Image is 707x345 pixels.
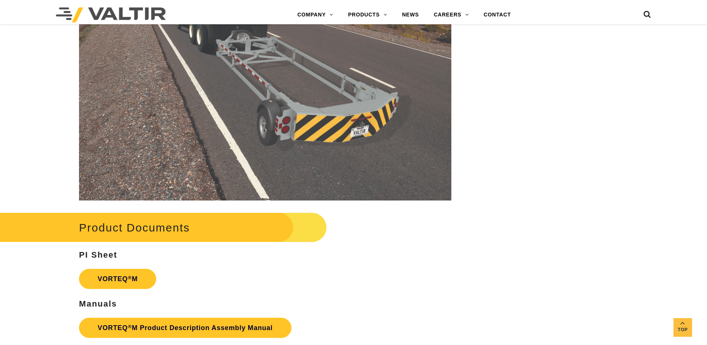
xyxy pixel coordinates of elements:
[128,324,132,329] sup: ®
[673,326,692,334] span: Top
[290,7,341,22] a: COMPANY
[79,299,117,308] strong: Manuals
[79,269,156,289] a: VORTEQ®M
[79,250,117,259] strong: PI Sheet
[395,7,426,22] a: NEWS
[476,7,518,22] a: CONTACT
[56,7,166,22] img: Valtir
[79,318,291,338] a: VORTEQ®M Product Description Assembly Manual
[128,275,132,280] sup: ®
[673,318,692,337] a: Top
[426,7,476,22] a: CAREERS
[341,7,395,22] a: PRODUCTS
